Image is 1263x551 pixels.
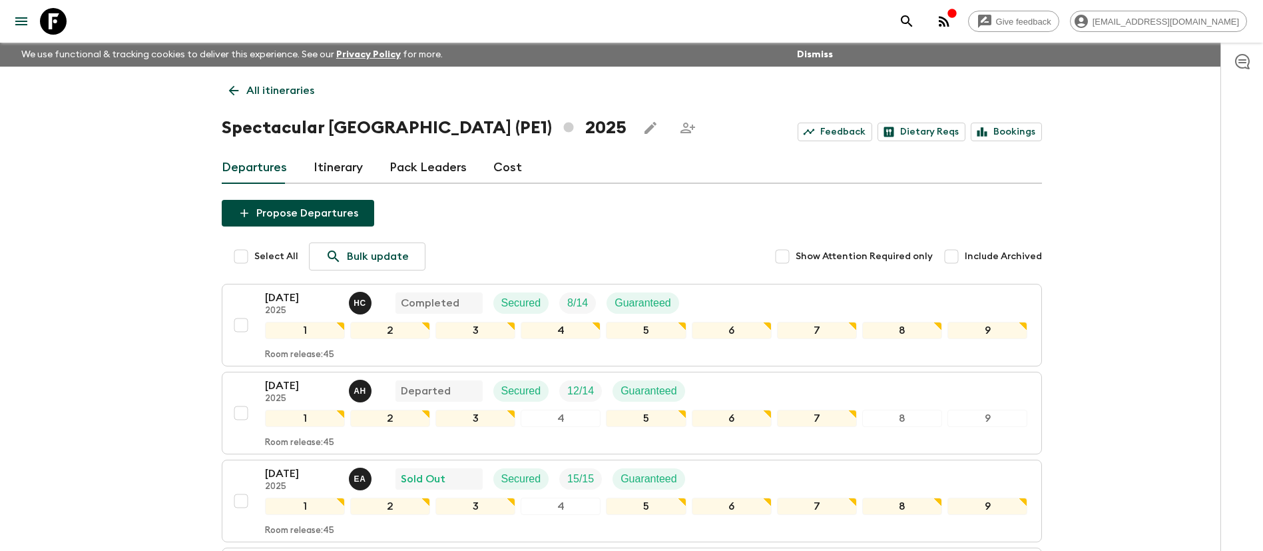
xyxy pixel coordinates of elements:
[222,460,1042,542] button: [DATE]2025Ernesto AndradeSold OutSecuredTrip FillGuaranteed123456789Room release:45
[350,322,430,339] div: 2
[968,11,1059,32] a: Give feedback
[567,383,594,399] p: 12 / 14
[862,322,942,339] div: 8
[798,123,872,141] a: Feedback
[637,115,664,141] button: Edit this itinerary
[989,17,1059,27] span: Give feedback
[893,8,920,35] button: search adventures
[501,383,541,399] p: Secured
[254,250,298,263] span: Select All
[692,410,772,427] div: 6
[521,322,601,339] div: 4
[777,410,857,427] div: 7
[947,498,1027,515] div: 9
[222,284,1042,366] button: [DATE]2025Hector Carillo CompletedSecuredTrip FillGuaranteed123456789Room release:45
[222,77,322,104] a: All itineraries
[349,384,374,394] span: Alejandro Huambo
[265,322,345,339] div: 1
[493,380,549,402] div: Secured
[354,474,366,484] p: E A
[965,250,1042,263] span: Include Archived
[265,306,338,316] p: 2025
[796,250,933,263] span: Show Attention Required only
[350,410,430,427] div: 2
[265,438,334,448] p: Room release: 45
[521,410,601,427] div: 4
[265,378,338,394] p: [DATE]
[246,83,314,99] p: All itineraries
[559,468,602,490] div: Trip Fill
[674,115,701,141] span: Share this itinerary
[349,468,374,490] button: EA
[347,249,409,265] p: Bulk update
[265,410,345,427] div: 1
[692,498,772,515] div: 6
[349,296,374,306] span: Hector Carillo
[349,472,374,482] span: Ernesto Andrade
[265,350,334,360] p: Room release: 45
[265,290,338,306] p: [DATE]
[265,394,338,404] p: 2025
[971,123,1042,141] a: Bookings
[265,498,345,515] div: 1
[777,498,857,515] div: 7
[692,322,772,339] div: 6
[878,123,965,141] a: Dietary Reqs
[401,295,459,311] p: Completed
[947,410,1027,427] div: 9
[777,322,857,339] div: 7
[567,471,594,487] p: 15 / 15
[435,322,515,339] div: 3
[493,292,549,314] div: Secured
[621,471,677,487] p: Guaranteed
[559,292,596,314] div: Trip Fill
[1070,11,1247,32] div: [EMAIL_ADDRESS][DOMAIN_NAME]
[615,295,671,311] p: Guaranteed
[401,383,451,399] p: Departed
[350,498,430,515] div: 2
[521,498,601,515] div: 4
[559,380,602,402] div: Trip Fill
[567,295,588,311] p: 8 / 14
[501,295,541,311] p: Secured
[947,322,1027,339] div: 9
[606,410,686,427] div: 5
[862,410,942,427] div: 8
[401,471,445,487] p: Sold Out
[309,243,425,271] a: Bulk update
[493,152,522,184] a: Cost
[336,50,401,59] a: Privacy Policy
[222,115,627,141] h1: Spectacular [GEOGRAPHIC_DATA] (PE1) 2025
[794,45,836,64] button: Dismiss
[606,498,686,515] div: 5
[435,498,515,515] div: 3
[606,322,686,339] div: 5
[16,43,448,67] p: We use functional & tracking cookies to deliver this experience. See our for more.
[222,152,287,184] a: Departures
[493,468,549,490] div: Secured
[222,200,374,227] button: Propose Departures
[8,8,35,35] button: menu
[501,471,541,487] p: Secured
[621,383,677,399] p: Guaranteed
[862,498,942,515] div: 8
[265,482,338,492] p: 2025
[222,372,1042,454] button: [DATE]2025Alejandro HuamboDepartedSecuredTrip FillGuaranteed123456789Room release:45
[265,466,338,482] p: [DATE]
[265,526,334,536] p: Room release: 45
[435,410,515,427] div: 3
[314,152,363,184] a: Itinerary
[389,152,467,184] a: Pack Leaders
[1085,17,1246,27] span: [EMAIL_ADDRESS][DOMAIN_NAME]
